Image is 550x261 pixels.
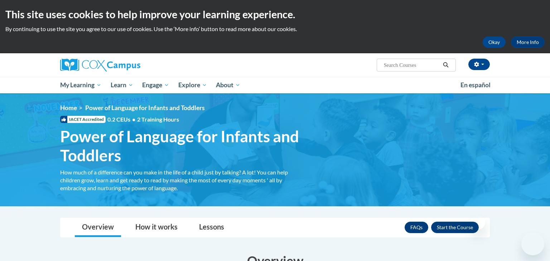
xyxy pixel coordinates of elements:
[174,77,212,93] a: Explore
[431,222,479,233] button: Enroll
[137,116,179,123] span: 2 Training Hours
[56,77,106,93] a: My Learning
[60,127,307,165] span: Power of Language for Infants and Toddlers
[5,7,545,21] h2: This site uses cookies to help improve your learning experience.
[511,36,545,48] a: More Info
[383,61,440,69] input: Search Courses
[106,77,138,93] a: Learn
[521,232,544,255] iframe: Button to launch messaging window
[456,78,495,93] a: En español
[192,218,231,237] a: Lessons
[60,59,196,72] a: Cox Campus
[49,77,501,93] div: Main menu
[178,81,207,89] span: Explore
[75,218,121,237] a: Overview
[60,168,307,192] div: How much of a difference can you make in the life of a child just by talking? A lot! You can help...
[5,25,545,33] p: By continuing to use the site you agree to our use of cookies. Use the ‘More info’ button to read...
[483,36,506,48] button: Okay
[107,115,179,123] span: 0.2 CEUs
[137,77,174,93] a: Engage
[60,81,101,89] span: My Learning
[212,77,245,93] a: About
[60,104,77,112] a: Home
[216,81,240,89] span: About
[60,59,140,72] img: Cox Campus
[405,222,428,233] a: FAQs
[142,81,169,89] span: Engage
[111,81,133,89] span: Learn
[460,81,491,89] span: En español
[60,116,106,123] span: IACET Accredited
[85,104,205,112] span: Power of Language for Infants and Toddlers
[128,218,185,237] a: How it works
[468,59,490,70] button: Account Settings
[132,116,135,123] span: •
[471,215,485,230] iframe: Close message
[440,61,451,69] button: Search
